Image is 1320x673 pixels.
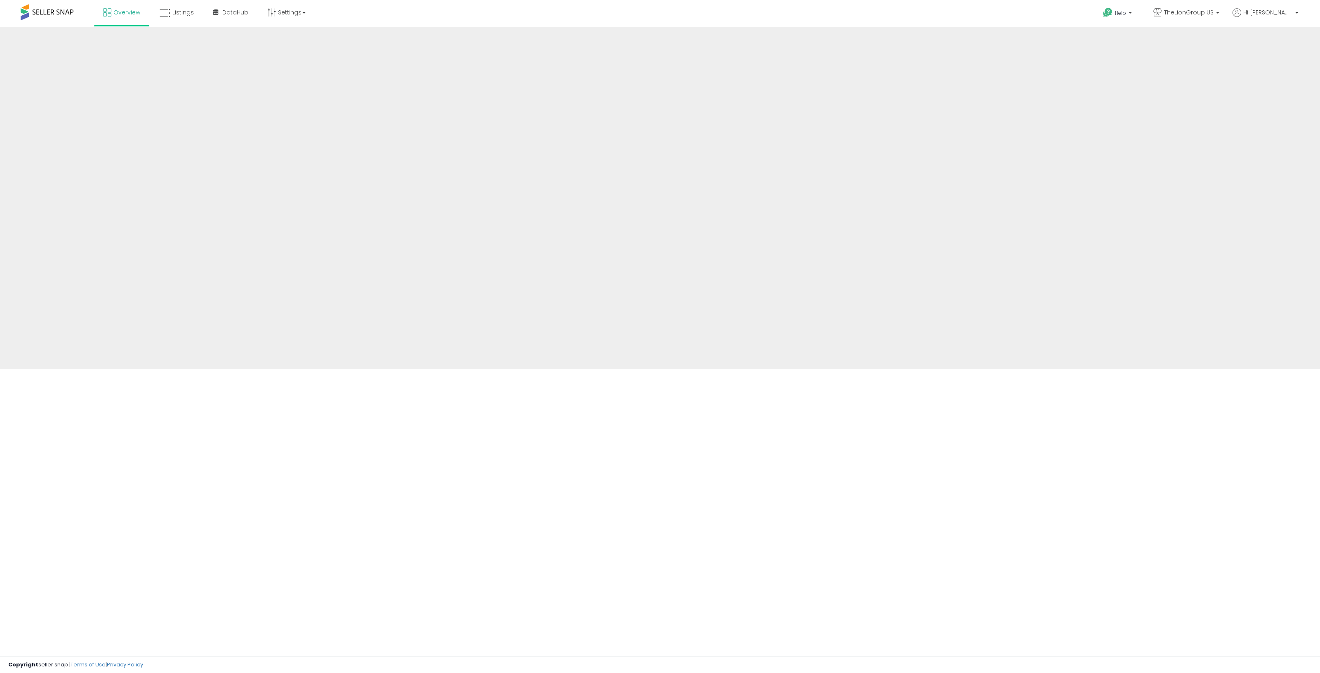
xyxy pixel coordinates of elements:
span: Listings [172,8,194,17]
a: Hi [PERSON_NAME] [1233,8,1299,27]
i: Get Help [1103,7,1113,18]
span: DataHub [222,8,248,17]
span: Hi [PERSON_NAME] [1243,8,1293,17]
span: TheLionGroup US [1164,8,1214,17]
span: Overview [113,8,140,17]
a: Help [1096,1,1140,27]
span: Help [1115,9,1126,17]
